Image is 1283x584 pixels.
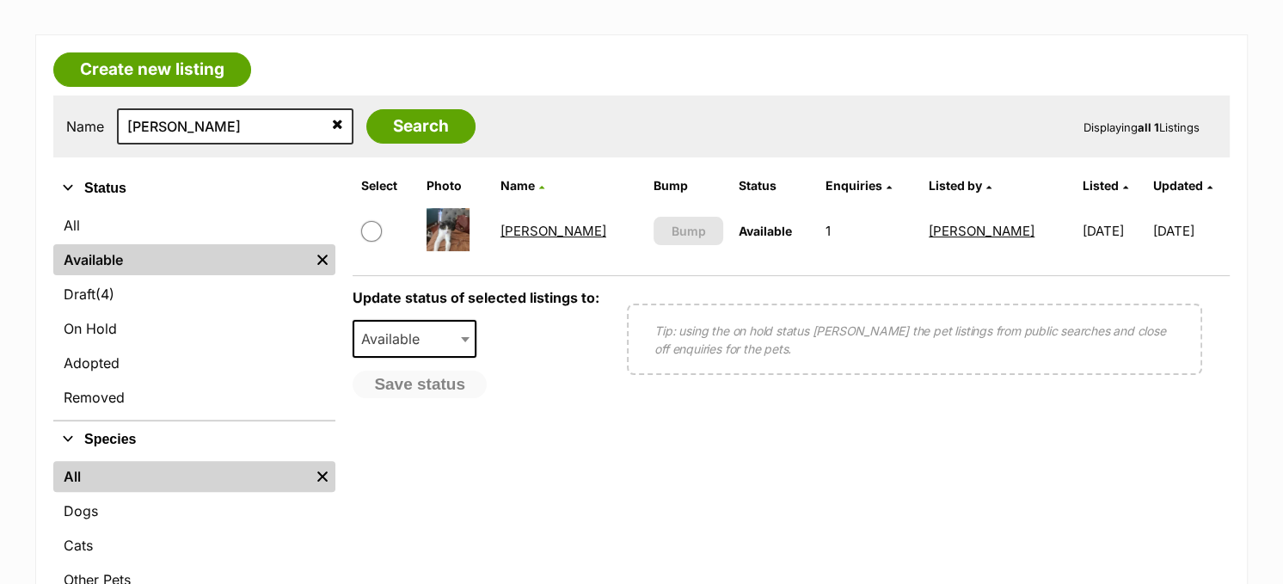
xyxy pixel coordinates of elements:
[1152,178,1202,193] span: Updated
[53,210,335,241] a: All
[654,217,723,245] button: Bump
[739,224,792,238] span: Available
[53,347,335,378] a: Adopted
[366,109,476,144] input: Search
[1083,120,1200,134] span: Displaying Listings
[826,178,882,193] span: translation missing: en.admin.listings.index.attributes.enquiries
[1076,201,1151,261] td: [DATE]
[1083,178,1128,193] a: Listed
[53,495,335,526] a: Dogs
[929,178,982,193] span: Listed by
[929,178,991,193] a: Listed by
[732,172,817,200] th: Status
[353,320,476,358] span: Available
[1152,201,1228,261] td: [DATE]
[53,382,335,413] a: Removed
[672,222,706,240] span: Bump
[53,313,335,344] a: On Hold
[53,52,251,87] a: Create new listing
[353,371,487,398] button: Save status
[1083,178,1119,193] span: Listed
[929,223,1034,239] a: [PERSON_NAME]
[53,279,335,310] a: Draft
[310,244,335,275] a: Remove filter
[53,428,335,451] button: Species
[500,178,535,193] span: Name
[1138,120,1159,134] strong: all 1
[353,289,599,306] label: Update status of selected listings to:
[420,172,492,200] th: Photo
[1152,178,1212,193] a: Updated
[310,461,335,492] a: Remove filter
[826,178,892,193] a: Enquiries
[53,206,335,420] div: Status
[500,178,544,193] a: Name
[354,172,418,200] th: Select
[53,244,310,275] a: Available
[66,119,104,134] label: Name
[53,461,310,492] a: All
[95,284,114,304] span: (4)
[500,223,606,239] a: [PERSON_NAME]
[647,172,730,200] th: Bump
[354,327,437,351] span: Available
[654,322,1175,358] p: Tip: using the on hold status [PERSON_NAME] the pet listings from public searches and close off e...
[53,177,335,200] button: Status
[53,530,335,561] a: Cats
[819,201,920,261] td: 1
